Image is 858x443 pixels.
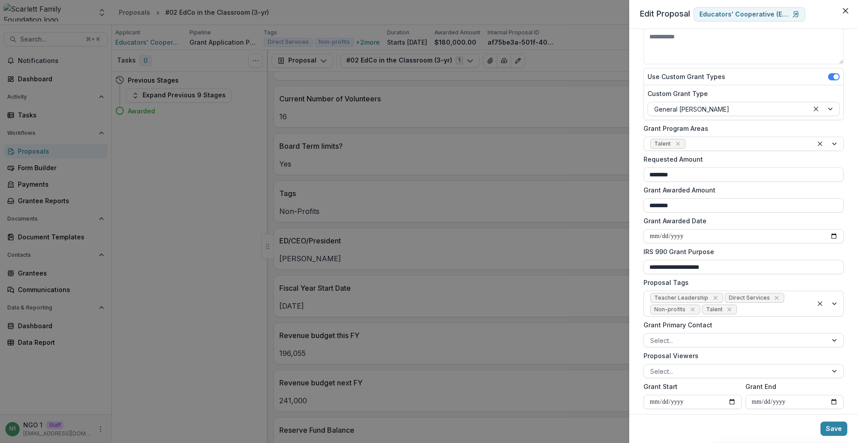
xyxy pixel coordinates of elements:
label: Grant Program Areas [643,124,838,133]
span: Direct Services [729,295,770,301]
span: Non-profits [654,306,686,313]
div: Remove Talent [673,139,682,148]
label: Grant Primary Contact [643,320,838,330]
button: Close [838,4,853,18]
span: Talent [706,306,723,313]
label: IRS 990 Grant Purpose [643,247,838,256]
label: Proposal Viewers [643,351,838,360]
div: Clear selected options [815,298,825,309]
label: Grant Awarded Amount [643,185,838,195]
p: Educators' Cooperative (EdCo) (The) [699,11,789,18]
div: Remove Talent [725,305,734,314]
label: Grant Awarded Date [643,216,838,226]
a: Educators' Cooperative (EdCo) (The) [694,7,805,21]
div: Clear selected options [815,138,825,149]
div: Remove Non-profits [688,305,697,314]
label: Grant End [745,382,838,391]
label: Proposal Due Date [643,413,702,422]
span: Teacher Leadership [654,295,708,301]
div: Remove Direct Services [772,293,781,302]
span: Talent [654,141,671,147]
label: Grant Start [643,382,736,391]
span: Edit Proposal [640,9,690,18]
div: Remove Teacher Leadership [711,293,720,302]
label: Requested Amount [643,155,838,164]
label: Use Custom Grant Types [648,72,725,81]
div: Clear selected options [811,104,821,114]
label: Custom Grant Type [648,89,834,98]
label: Proposal Tags [643,278,838,287]
button: Save [820,422,847,436]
